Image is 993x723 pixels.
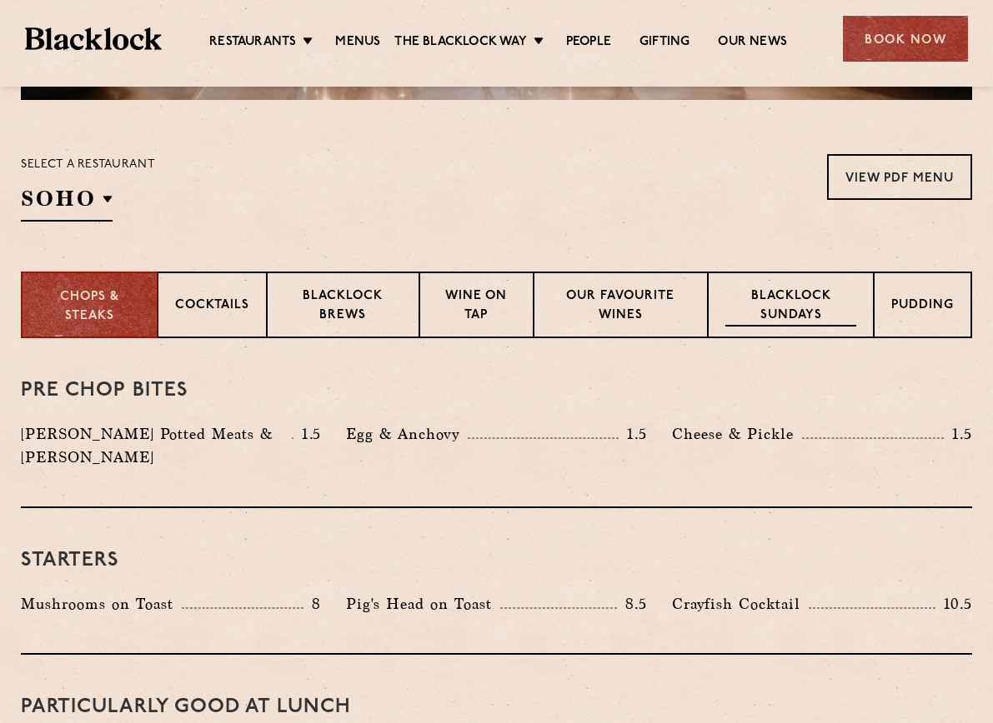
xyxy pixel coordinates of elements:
h3: Starters [21,550,972,571]
img: BL_Textured_Logo-footer-cropped.svg [25,27,162,51]
h3: PARTICULARLY GOOD AT LUNCH [21,696,972,718]
p: 1.5 [944,423,972,445]
a: Menus [335,34,380,52]
p: Pudding [891,297,954,317]
p: Cheese & Pickle [672,422,802,446]
p: 10.5 [935,593,972,615]
p: Cocktails [175,297,249,317]
p: Mushrooms on Toast [21,592,182,616]
p: 1.5 [293,423,322,445]
p: Chops & Steaks [39,288,140,326]
a: People [566,34,611,52]
p: Crayfish Cocktail [672,592,809,616]
a: Restaurants [209,34,296,52]
p: Our favourite wines [551,287,691,327]
p: Egg & Anchovy [346,422,468,446]
p: Blacklock Brews [284,287,402,327]
h2: SOHO [21,184,113,222]
a: Our News [718,34,787,52]
p: 8.5 [617,593,647,615]
p: [PERSON_NAME] Potted Meats & [PERSON_NAME] [21,422,292,469]
p: 1.5 [619,423,647,445]
h3: Pre Chop Bites [21,380,972,401]
p: 8 [303,593,321,615]
p: Wine on Tap [437,287,516,327]
a: The Blacklock Way [394,34,526,52]
p: Pig's Head on Toast [346,592,500,616]
div: Book Now [843,16,968,62]
a: View PDF Menu [827,154,972,200]
a: Gifting [639,34,690,52]
p: Blacklock Sundays [725,287,856,327]
p: Select a restaurant [21,154,155,176]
